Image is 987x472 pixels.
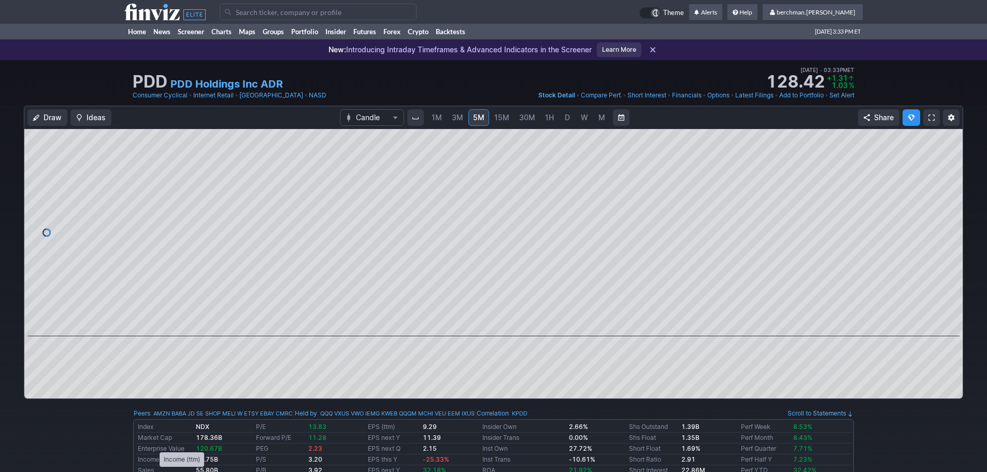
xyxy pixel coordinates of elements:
[788,409,853,417] a: Scroll to Statements
[581,113,588,122] span: W
[423,434,441,441] b: 11.39
[739,422,791,433] td: Perf Week
[365,408,380,419] a: IEMG
[681,455,695,463] a: 2.91
[681,434,699,441] b: 1.35B
[727,4,757,21] a: Help
[739,444,791,454] td: Perf Quarter
[423,445,437,452] b: 2.15
[538,90,575,101] a: Stock Detail
[569,455,595,463] b: -10.61%
[739,433,791,444] td: Perf Month
[731,90,734,101] span: •
[512,408,527,419] a: KPDD
[763,4,863,21] a: berchman.[PERSON_NAME]
[222,408,236,419] a: MELI
[276,408,293,419] a: CMRC
[874,112,894,123] span: Share
[322,24,350,39] a: Insider
[239,90,303,101] a: [GEOGRAPHIC_DATA]
[627,422,679,433] td: Shs Outstand
[475,408,527,419] div: | :
[815,24,861,39] span: [DATE] 3:33 PM ET
[569,445,592,452] b: 27.72%
[829,90,854,101] a: Set Alert
[480,454,567,465] td: Inst Trans
[613,109,630,126] button: Range
[366,444,420,454] td: EPS next Q
[235,90,238,101] span: •
[124,24,150,39] a: Home
[27,109,67,126] button: Draw
[150,24,174,39] a: News
[134,408,293,419] div: :
[380,24,404,39] a: Forex
[707,90,729,101] a: Options
[208,24,235,39] a: Charts
[136,454,194,465] td: Income
[538,91,575,99] span: Stock Detail
[407,109,424,126] button: Interval
[334,408,349,419] a: VXUS
[858,109,899,126] button: Share
[320,408,333,419] a: QQQ
[480,433,567,444] td: Insider Trans
[196,455,218,463] b: 13.75B
[196,423,209,431] b: NDX
[627,90,666,101] a: Short Interest
[205,408,221,419] a: SHOP
[170,77,283,91] a: PDD Holdings Inc ADR
[188,408,195,419] a: JD
[193,90,234,101] a: Internet Retail
[133,90,188,101] a: Consumer Cyclical
[136,444,194,454] td: Enterprise Value
[569,434,588,441] b: 0.00%
[672,90,702,101] a: Financials
[468,109,489,126] a: 5M
[629,455,661,463] a: Short Ratio
[435,408,446,419] a: VEU
[136,433,194,444] td: Market Cap
[254,422,306,433] td: P/E
[519,113,535,122] span: 30M
[569,423,588,431] b: 2.66%
[825,90,828,101] span: •
[196,408,204,419] a: SE
[565,113,570,122] span: D
[545,113,554,122] span: 1H
[220,4,417,20] input: Search
[581,90,622,101] a: Compare Perf.
[775,90,778,101] span: •
[244,408,259,419] a: ETSY
[308,445,322,452] span: 2.23
[44,112,62,123] span: Draw
[295,409,317,417] a: Held by
[366,422,420,433] td: EPS (ttm)
[793,445,812,452] span: 7.71%
[540,109,559,126] a: 1H
[432,24,469,39] a: Backtests
[136,422,194,433] td: Index
[254,454,306,465] td: P/S
[793,455,812,463] span: 7.23%
[849,81,854,90] span: %
[735,90,774,101] a: Latest Filings
[260,408,274,419] a: EBAY
[288,24,322,39] a: Portfolio
[779,90,824,101] a: Add to Portfolio
[308,423,326,431] span: 13.83
[133,74,167,90] h1: PDD
[514,109,540,126] a: 30M
[70,109,111,126] button: Ideas
[350,24,380,39] a: Futures
[703,90,706,101] span: •
[623,90,626,101] span: •
[308,434,326,441] span: 11.28
[639,7,684,19] a: Theme
[735,91,774,99] span: Latest Filings
[681,445,700,452] b: 1.69%
[627,433,679,444] td: Shs Float
[366,433,420,444] td: EPS next Y
[366,454,420,465] td: EPS this Y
